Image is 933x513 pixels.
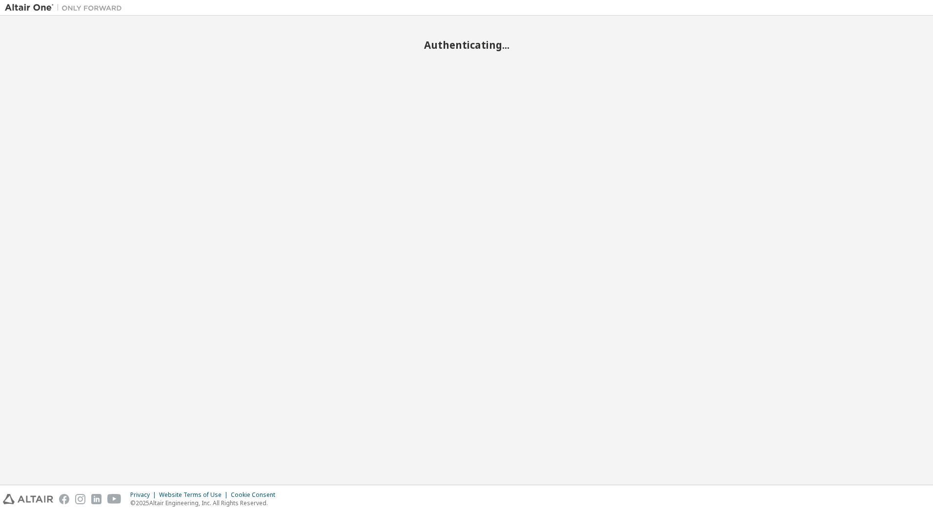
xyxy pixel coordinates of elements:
img: linkedin.svg [91,494,101,504]
img: facebook.svg [59,494,69,504]
img: altair_logo.svg [3,494,53,504]
div: Privacy [130,491,159,499]
h2: Authenticating... [5,39,928,51]
img: Altair One [5,3,127,13]
div: Cookie Consent [231,491,281,499]
img: instagram.svg [75,494,85,504]
p: © 2025 Altair Engineering, Inc. All Rights Reserved. [130,499,281,507]
div: Website Terms of Use [159,491,231,499]
img: youtube.svg [107,494,122,504]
